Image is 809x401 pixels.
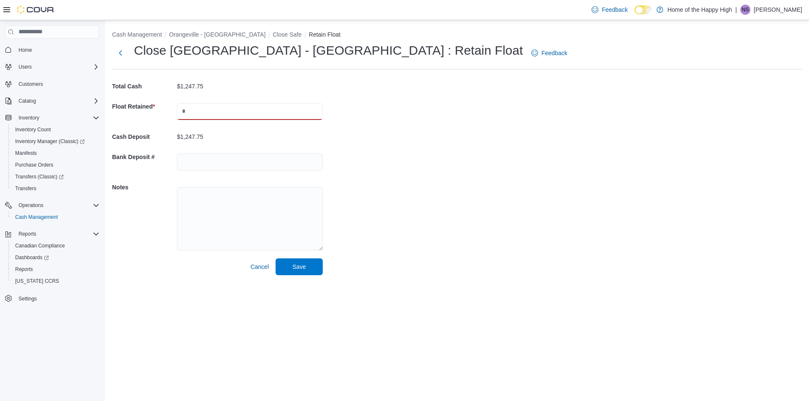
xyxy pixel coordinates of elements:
[602,5,627,14] span: Feedback
[740,5,750,15] div: Nagel Spencer
[309,31,340,38] button: Retain Float
[528,45,571,61] a: Feedback
[15,79,46,89] a: Customers
[541,49,567,57] span: Feedback
[588,1,631,18] a: Feedback
[15,113,43,123] button: Inventory
[15,293,99,303] span: Settings
[15,150,37,157] span: Manifests
[177,133,203,140] p: $1,247.75
[19,81,43,88] span: Customers
[5,40,99,327] nav: Complex example
[250,263,269,271] span: Cancel
[12,241,99,251] span: Canadian Compliance
[12,125,99,135] span: Inventory Count
[754,5,802,15] p: [PERSON_NAME]
[12,241,68,251] a: Canadian Compliance
[15,229,99,239] span: Reports
[15,200,99,210] span: Operations
[247,258,272,275] button: Cancel
[667,5,732,15] p: Home of the Happy High
[15,79,99,89] span: Customers
[2,78,103,90] button: Customers
[12,136,99,146] span: Inventory Manager (Classic)
[15,45,35,55] a: Home
[12,252,99,263] span: Dashboards
[292,263,306,271] span: Save
[112,78,175,95] h5: Total Cash
[15,278,59,284] span: [US_STATE] CCRS
[12,264,36,274] a: Reports
[112,179,175,196] h5: Notes
[15,96,39,106] button: Catalog
[112,149,175,165] h5: Bank Deposit #
[635,5,652,14] input: Dark Mode
[15,113,99,123] span: Inventory
[2,112,103,124] button: Inventory
[15,200,47,210] button: Operations
[15,294,40,304] a: Settings
[8,159,103,171] button: Purchase Orders
[19,202,43,209] span: Operations
[8,263,103,275] button: Reports
[12,264,99,274] span: Reports
[134,42,523,59] h1: Close [GEOGRAPHIC_DATA] - [GEOGRAPHIC_DATA] : Retain Float
[12,160,57,170] a: Purchase Orders
[12,148,99,158] span: Manifests
[12,125,54,135] a: Inventory Count
[8,135,103,147] a: Inventory Manager (Classic)
[19,47,32,53] span: Home
[12,252,52,263] a: Dashboards
[12,212,61,222] a: Cash Management
[15,162,54,168] span: Purchase Orders
[635,14,635,15] span: Dark Mode
[112,31,162,38] button: Cash Management
[112,98,175,115] h5: Float Retained
[12,136,88,146] a: Inventory Manager (Classic)
[15,266,33,273] span: Reports
[19,231,36,237] span: Reports
[8,211,103,223] button: Cash Management
[12,183,99,194] span: Transfers
[112,128,175,145] h5: Cash Deposit
[15,126,51,133] span: Inventory Count
[17,5,55,14] img: Cova
[273,31,301,38] button: Close Safe
[19,64,32,70] span: Users
[15,138,85,145] span: Inventory Manager (Classic)
[12,183,40,194] a: Transfers
[8,183,103,194] button: Transfers
[177,83,203,90] p: $1,247.75
[15,214,58,220] span: Cash Management
[12,160,99,170] span: Purchase Orders
[15,173,64,180] span: Transfers (Classic)
[8,275,103,287] button: [US_STATE] CCRS
[112,45,129,61] button: Next
[12,172,67,182] a: Transfers (Classic)
[169,31,265,38] button: Orangeville - [GEOGRAPHIC_DATA]
[12,276,62,286] a: [US_STATE] CCRS
[112,30,802,40] nav: An example of EuiBreadcrumbs
[19,295,37,302] span: Settings
[12,172,99,182] span: Transfers (Classic)
[15,62,99,72] span: Users
[8,252,103,263] a: Dashboards
[12,276,99,286] span: Washington CCRS
[276,258,323,275] button: Save
[15,242,65,249] span: Canadian Compliance
[8,240,103,252] button: Canadian Compliance
[2,228,103,240] button: Reports
[8,147,103,159] button: Manifests
[8,171,103,183] a: Transfers (Classic)
[735,5,737,15] p: |
[2,292,103,304] button: Settings
[15,185,36,192] span: Transfers
[2,199,103,211] button: Operations
[8,124,103,135] button: Inventory Count
[12,212,99,222] span: Cash Management
[2,44,103,56] button: Home
[742,5,749,15] span: NS
[2,95,103,107] button: Catalog
[15,96,99,106] span: Catalog
[15,45,99,55] span: Home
